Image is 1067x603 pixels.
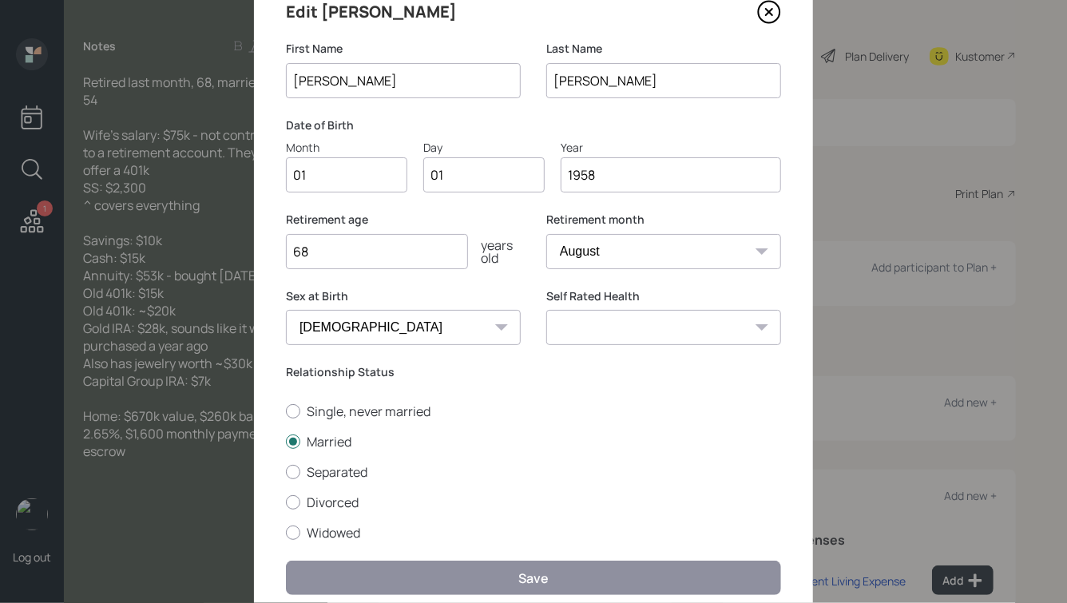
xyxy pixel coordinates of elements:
[286,433,781,450] label: Married
[286,561,781,595] button: Save
[286,463,781,481] label: Separated
[546,288,781,304] label: Self Rated Health
[423,139,545,156] div: Day
[286,212,521,228] label: Retirement age
[286,139,407,156] div: Month
[286,288,521,304] label: Sex at Birth
[286,524,781,542] label: Widowed
[286,117,781,133] label: Date of Birth
[546,41,781,57] label: Last Name
[468,239,521,264] div: years old
[286,494,781,511] label: Divorced
[561,157,781,192] input: Year
[518,569,549,587] div: Save
[546,212,781,228] label: Retirement month
[286,364,781,380] label: Relationship Status
[423,157,545,192] input: Day
[286,403,781,420] label: Single, never married
[286,41,521,57] label: First Name
[561,139,781,156] div: Year
[286,157,407,192] input: Month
